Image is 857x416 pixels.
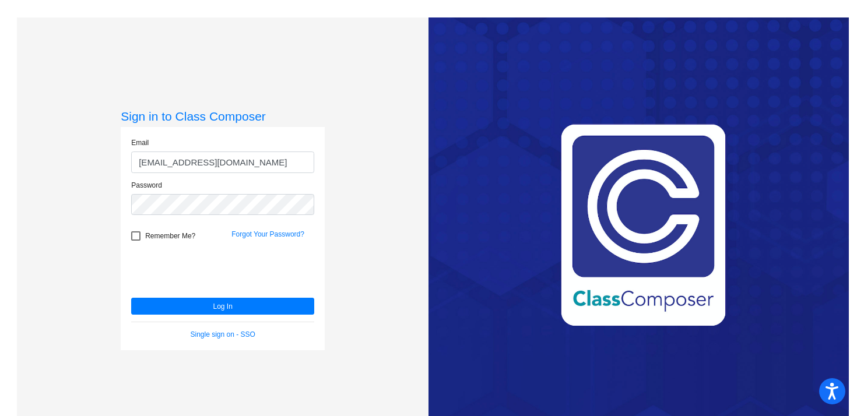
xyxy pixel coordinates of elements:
[231,230,304,238] a: Forgot Your Password?
[121,109,325,124] h3: Sign in to Class Composer
[131,298,314,315] button: Log In
[131,138,149,148] label: Email
[131,180,162,191] label: Password
[145,229,195,243] span: Remember Me?
[131,246,308,292] iframe: reCAPTCHA
[191,330,255,339] a: Single sign on - SSO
